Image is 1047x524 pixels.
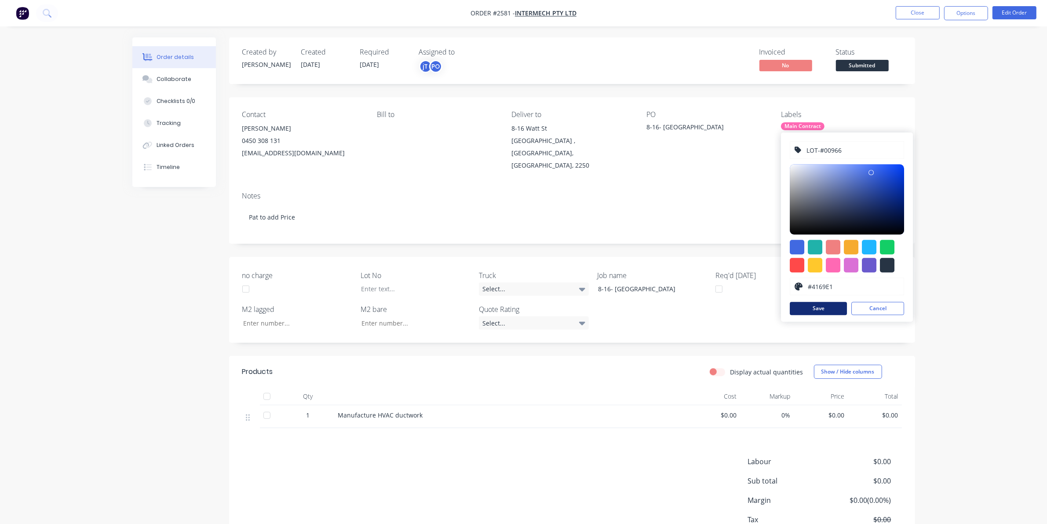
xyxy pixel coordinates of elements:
[242,192,902,200] div: Notes
[808,240,822,254] div: #20b2aa
[591,282,701,295] div: 8-16- [GEOGRAPHIC_DATA]
[242,304,352,315] label: M2 lagged
[646,122,756,135] div: 8-16- [GEOGRAPHIC_DATA]
[759,48,825,56] div: Invoiced
[360,48,409,56] div: Required
[748,476,826,486] span: Sub total
[242,366,273,377] div: Products
[479,304,589,315] label: Quote Rating
[242,147,363,159] div: [EMAIL_ADDRESS][DOMAIN_NAME]
[814,365,882,379] button: Show / Hide columns
[479,316,589,330] div: Select...
[511,135,632,172] div: [GEOGRAPHIC_DATA] , [GEOGRAPHIC_DATA], [GEOGRAPHIC_DATA], 2250
[992,6,1036,19] button: Edit Order
[419,60,442,73] button: jTPO
[781,110,901,119] div: Labels
[826,495,891,506] span: $0.00 ( 0.00 %)
[748,456,826,467] span: Labour
[306,410,310,420] span: 1
[790,302,847,315] button: Save
[730,367,803,377] label: Display actual quantities
[826,258,840,272] div: #ff69b4
[511,110,632,119] div: Deliver to
[826,476,891,486] span: $0.00
[377,110,497,119] div: Bill to
[851,302,904,315] button: Cancel
[157,119,181,127] div: Tracking
[880,240,894,254] div: #13ce66
[361,270,471,281] label: Lot No
[759,60,812,71] span: No
[806,142,900,158] input: Enter label name...
[515,9,576,18] a: Intermech Pty Ltd
[282,388,335,405] div: Qty
[479,282,589,296] div: Select...
[361,304,471,315] label: M2 bare
[826,456,891,467] span: $0.00
[242,270,352,281] label: no charge
[646,110,767,119] div: PO
[790,258,804,272] div: #ff4949
[429,60,442,73] div: PO
[690,410,737,420] span: $0.00
[419,48,507,56] div: Assigned to
[748,495,826,506] span: Margin
[836,48,902,56] div: Status
[808,258,822,272] div: #ffc82c
[132,68,216,90] button: Collaborate
[862,258,876,272] div: #6a5acd
[862,240,876,254] div: #1fb6ff
[338,411,423,419] span: Manufacture HVAC ductwork
[242,204,902,231] div: Pat to add Price
[597,270,707,281] label: Job name
[132,90,216,112] button: Checklists 0/0
[740,388,794,405] div: Markup
[790,240,804,254] div: #4169e1
[836,60,889,71] span: Submitted
[132,156,216,178] button: Timeline
[242,122,363,135] div: [PERSON_NAME]
[798,410,845,420] span: $0.00
[479,270,589,281] label: Truck
[715,270,825,281] label: Req'd [DATE]
[16,7,29,20] img: Factory
[132,112,216,134] button: Tracking
[848,388,902,405] div: Total
[242,122,363,159] div: [PERSON_NAME]0450 308 131[EMAIL_ADDRESS][DOMAIN_NAME]
[301,60,321,69] span: [DATE]
[944,6,988,20] button: Options
[157,163,180,171] div: Timeline
[354,316,470,330] input: Enter number...
[236,316,352,330] input: Enter number...
[360,60,379,69] span: [DATE]
[242,135,363,147] div: 0450 308 131
[781,122,824,130] div: Main Contract
[471,9,515,18] span: Order #2581 -
[836,60,889,73] button: Submitted
[157,97,195,105] div: Checklists 0/0
[242,60,291,69] div: [PERSON_NAME]
[132,134,216,156] button: Linked Orders
[419,60,432,73] div: jT
[851,410,898,420] span: $0.00
[794,388,848,405] div: Price
[744,410,791,420] span: 0%
[157,141,194,149] div: Linked Orders
[242,48,291,56] div: Created by
[132,46,216,68] button: Order details
[844,240,858,254] div: #f6ab2f
[511,122,632,135] div: 8-16 Watt St
[301,48,350,56] div: Created
[686,388,741,405] div: Cost
[157,53,194,61] div: Order details
[826,240,840,254] div: #f08080
[844,258,858,272] div: #da70d6
[880,258,894,272] div: #273444
[896,6,940,19] button: Close
[511,122,632,172] div: 8-16 Watt St[GEOGRAPHIC_DATA] , [GEOGRAPHIC_DATA], [GEOGRAPHIC_DATA], 2250
[242,110,363,119] div: Contact
[157,75,191,83] div: Collaborate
